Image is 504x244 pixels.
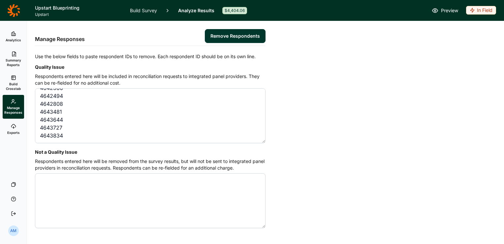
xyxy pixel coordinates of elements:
span: Preview [441,7,458,15]
span: Manage Responses [4,105,22,115]
h2: Manage Responses [35,35,85,43]
p: Use the below fields to paste respondent IDs to remove. Each respondent ID should be on its own l... [35,53,266,61]
button: Remove Respondents [205,29,266,43]
a: Exports [3,119,24,140]
a: Build Crosstab [3,71,24,95]
a: Preview [432,7,458,15]
label: Not a Quality Issue [35,149,77,155]
button: In Field [466,6,496,15]
a: Analytics [3,26,24,47]
span: Exports [7,130,20,135]
label: Quality Issue [35,64,64,70]
p: Respondents entered here will be included in reconciliation requests to integrated panel provider... [35,73,266,86]
p: Respondents entered here will be removed from the survey results, but will not be sent to integra... [35,158,266,171]
span: Build Crosstab [5,82,21,91]
span: Summary Reports [5,58,21,67]
span: Upstart [35,12,122,17]
div: AM [8,225,19,236]
h1: Upstart Blueprinting [35,4,122,12]
a: Manage Responses [3,95,24,119]
span: Analytics [6,38,21,42]
a: Summary Reports [3,47,24,71]
div: $4,404.06 [222,7,247,14]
